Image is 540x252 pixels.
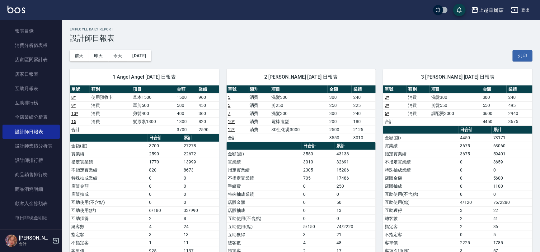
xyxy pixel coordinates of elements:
th: 累計 [335,142,376,150]
td: 13999 [182,158,219,166]
td: 48 [335,239,376,247]
button: 列印 [513,50,533,62]
button: 昨天 [89,50,108,62]
td: 互助使用(不含點) [70,198,148,206]
td: 互助獲得 [383,206,458,214]
td: 2590 [148,150,182,158]
td: 2 [148,214,182,222]
td: 0 [458,231,492,239]
td: 4450 [458,134,492,142]
a: 全店業績分析表 [2,110,60,124]
td: 單剪500 [131,101,175,109]
td: 特殊抽成業績 [383,166,458,174]
img: Person [5,235,17,247]
td: 3010 [352,134,376,142]
td: 合計 [383,117,406,126]
td: 63060 [492,142,533,150]
td: 實業績 [70,150,148,158]
th: 業績 [352,85,376,94]
td: 5 [492,231,533,239]
td: 3675 [458,142,492,150]
td: 不指定實業績 [70,166,148,174]
td: 500 [175,101,197,109]
td: 300 [328,109,352,117]
td: 0 [148,198,182,206]
td: 店販金額 [227,198,302,206]
a: 互助月報表 [2,81,60,96]
th: 類別 [248,85,270,94]
th: 業績 [507,85,533,94]
button: 登出 [509,4,533,16]
td: 76/2280 [492,198,533,206]
td: 3675 [507,117,533,126]
th: 單號 [70,85,90,94]
table: a dense table [70,85,219,134]
td: 3700 [148,142,182,150]
a: 消費分析儀表板 [2,38,60,53]
td: 0 [458,158,492,166]
td: 0 [492,166,533,174]
td: 1770 [148,158,182,166]
td: 互助使用(點) [70,206,148,214]
td: 0 [148,182,182,190]
td: 消費 [248,101,270,109]
td: 洗髮300 [270,109,328,117]
button: [DATE] [127,50,151,62]
a: 5 [228,103,231,108]
td: 2305 [302,166,335,174]
td: 消費 [248,109,270,117]
td: 0 [302,206,335,214]
td: 指定實業績 [227,166,302,174]
td: 0 [148,174,182,182]
td: 使用預收卡 [90,93,131,101]
td: 450 [197,101,219,109]
td: 960 [197,93,219,101]
td: 特殊抽成業績 [227,190,302,198]
td: 250 [335,182,376,190]
td: 4/120 [458,198,492,206]
td: 洗髮300 [270,93,328,101]
td: 15206 [335,166,376,174]
td: 店販抽成 [227,206,302,214]
td: 客單價 [383,239,458,247]
td: 820 [148,166,182,174]
td: 705 [302,174,335,182]
button: 今天 [108,50,128,62]
span: 1 Angel Angel [DATE] 日報表 [77,74,212,80]
td: 3659 [492,158,533,166]
td: 0 [492,190,533,198]
p: 會計 [19,241,51,247]
td: 6/180 [148,206,182,214]
td: 總客數 [227,239,302,247]
td: 店販金額 [70,182,148,190]
td: 36 [492,222,533,231]
td: 27278 [182,142,219,150]
td: 0 [302,182,335,190]
td: 0 [182,182,219,190]
td: 240 [352,93,376,101]
td: 3 [148,231,182,239]
td: 73171 [492,134,533,142]
td: 2225 [458,239,492,247]
td: 3010 [302,158,335,166]
td: 3550 [328,134,352,142]
td: 4450 [481,117,507,126]
table: a dense table [227,85,376,142]
a: 5 [228,95,231,100]
td: 41 [492,214,533,222]
td: 33/990 [182,206,219,214]
td: 0 [302,214,335,222]
a: 顧客入金餘額表 [2,196,60,211]
a: 每日收支明細 [2,225,60,239]
th: 項目 [430,85,481,94]
button: 前天 [70,50,89,62]
td: 3 [458,206,492,214]
td: 180 [352,117,376,126]
td: 指定客 [70,231,148,239]
th: 業績 [197,85,219,94]
td: 消費 [248,126,270,134]
td: 互助獲得 [70,214,148,222]
td: 32691 [335,158,376,166]
td: 3 [302,231,335,239]
td: 不指定客 [70,239,148,247]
